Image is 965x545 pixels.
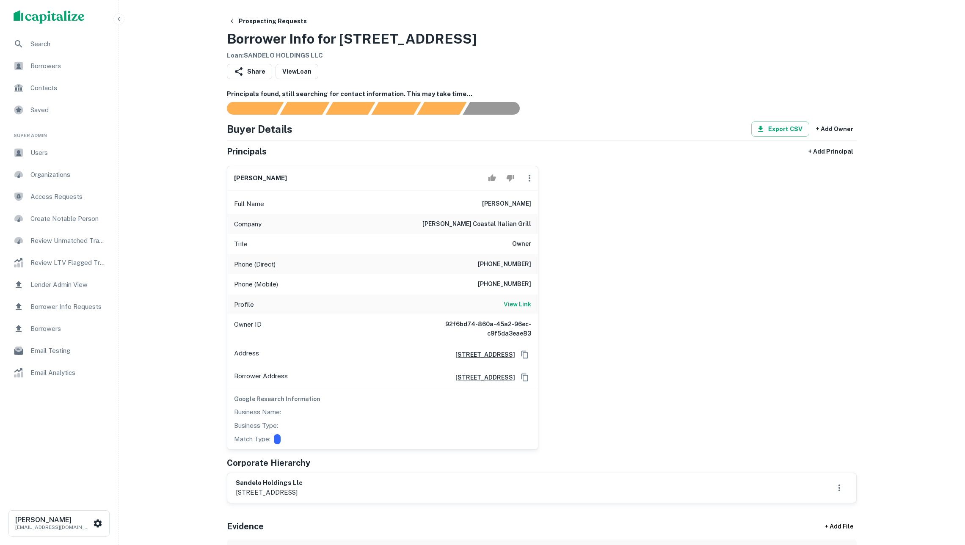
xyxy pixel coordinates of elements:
[280,102,329,115] div: Your request is received and processing...
[7,122,111,143] li: Super Admin
[813,121,857,137] button: + Add Owner
[236,478,303,488] h6: sandelo holdings llc
[227,520,264,533] h5: Evidence
[7,143,111,163] a: Users
[809,519,868,534] div: + Add File
[8,510,110,537] button: [PERSON_NAME][EMAIL_ADDRESS][DOMAIN_NAME]
[30,192,106,202] span: Access Requests
[7,363,111,383] a: Email Analytics
[7,78,111,98] a: Contacts
[234,394,531,404] h6: Google Research Information
[478,279,531,289] h6: [PHONE_NUMBER]
[227,29,477,49] h3: Borrower Info for [STREET_ADDRESS]
[30,148,106,158] span: Users
[227,51,477,61] h6: Loan : SANDELO HOLDINGS LLC
[30,214,106,224] span: Create Notable Person
[234,407,281,417] p: Business Name:
[7,165,111,185] a: Organizations
[512,239,531,249] h6: Owner
[234,300,254,310] p: Profile
[30,280,106,290] span: Lender Admin View
[478,259,531,270] h6: [PHONE_NUMBER]
[422,219,531,229] h6: [PERSON_NAME] coastal italian grill
[463,102,530,115] div: AI fulfillment process complete.
[14,10,85,24] img: capitalize-logo.png
[482,199,531,209] h6: [PERSON_NAME]
[30,324,106,334] span: Borrowers
[234,199,264,209] p: Full Name
[7,341,111,361] a: Email Testing
[504,300,531,310] a: View Link
[30,170,106,180] span: Organizations
[225,14,310,29] button: Prospecting Requests
[7,231,111,251] a: Review Unmatched Transactions
[7,319,111,339] a: Borrowers
[234,319,262,338] p: Owner ID
[234,434,270,444] p: Match Type:
[7,297,111,317] a: Borrower Info Requests
[30,346,106,356] span: Email Testing
[30,39,106,49] span: Search
[15,523,91,531] p: [EMAIL_ADDRESS][DOMAIN_NAME]
[7,187,111,207] div: Access Requests
[30,61,106,71] span: Borrowers
[227,64,272,79] button: Share
[7,34,111,54] a: Search
[227,89,857,99] h6: Principals found, still searching for contact information. This may take time...
[417,102,466,115] div: Principals found, still searching for contact information. This may take time...
[7,253,111,273] a: Review LTV Flagged Transactions
[30,236,106,246] span: Review Unmatched Transactions
[236,487,303,498] p: [STREET_ADDRESS]
[7,275,111,295] a: Lender Admin View
[449,373,515,382] a: [STREET_ADDRESS]
[234,421,278,431] p: Business Type:
[371,102,421,115] div: Principals found, AI now looking for contact information...
[30,368,106,378] span: Email Analytics
[234,173,287,183] h6: [PERSON_NAME]
[7,100,111,120] a: Saved
[234,259,276,270] p: Phone (Direct)
[227,145,267,158] h5: Principals
[503,170,518,187] button: Reject
[504,300,531,309] h6: View Link
[485,170,499,187] button: Accept
[15,517,91,523] h6: [PERSON_NAME]
[805,144,857,159] button: + Add Principal
[234,239,248,249] p: Title
[234,219,262,229] p: Company
[276,64,318,79] a: ViewLoan
[7,56,111,76] a: Borrowers
[217,102,280,115] div: Sending borrower request to AI...
[30,258,106,268] span: Review LTV Flagged Transactions
[449,350,515,359] a: [STREET_ADDRESS]
[30,83,106,93] span: Contacts
[30,302,106,312] span: Borrower Info Requests
[751,121,809,137] button: Export CSV
[7,209,111,229] a: Create Notable Person
[30,105,106,115] span: Saved
[518,371,531,384] button: Copy Address
[923,477,965,518] iframe: Chat Widget
[234,371,288,384] p: Borrower Address
[227,121,292,137] h4: Buyer Details
[227,457,310,469] h5: Corporate Hierarchy
[430,319,531,338] h6: 92f6bd74-860a-45a2-96ec-c9f5da3eae83
[234,279,278,289] p: Phone (Mobile)
[518,348,531,361] button: Copy Address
